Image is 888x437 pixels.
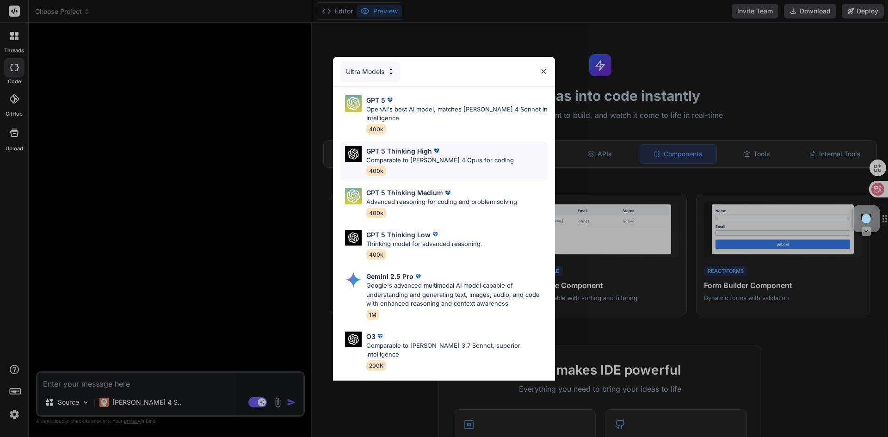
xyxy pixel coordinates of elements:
img: premium [431,230,440,239]
p: Gemini 2.5 Pro [366,271,413,281]
img: Pick Models [345,95,362,112]
p: GPT 5 Thinking Low [366,230,431,240]
p: Google's advanced multimodal AI model capable of understanding and generating text, images, audio... [366,281,548,308]
span: 1M [366,309,379,320]
p: Comparable to [PERSON_NAME] 3.7 Sonnet, superior intelligence [366,341,548,359]
p: GPT 5 [366,95,385,105]
img: Pick Models [345,332,362,348]
span: 400k [366,208,386,218]
img: premium [376,332,385,341]
p: O3 [366,332,376,341]
p: GPT 5 Thinking High [366,146,432,156]
span: 400k [366,124,386,135]
img: premium [432,146,441,155]
img: Pick Models [345,230,362,246]
img: close [540,68,548,75]
p: Advanced reasoning for coding and problem solving [366,197,517,207]
img: premium [413,272,423,281]
img: premium [385,95,395,105]
div: Ultra Models [340,62,401,82]
p: OpenAI's best AI model, matches [PERSON_NAME] 4 Sonnet in Intelligence [366,105,548,123]
p: Thinking model for advanced reasoning. [366,240,482,249]
p: Comparable to [PERSON_NAME] 4 Opus for coding [366,156,514,165]
span: 400k [366,249,386,260]
img: Pick Models [387,68,395,75]
img: Pick Models [345,271,362,288]
p: GPT 5 Thinking Medium [366,188,443,197]
img: Pick Models [345,146,362,162]
img: premium [443,188,452,197]
span: 400k [366,166,386,176]
span: 200K [366,360,386,371]
img: Pick Models [345,188,362,204]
